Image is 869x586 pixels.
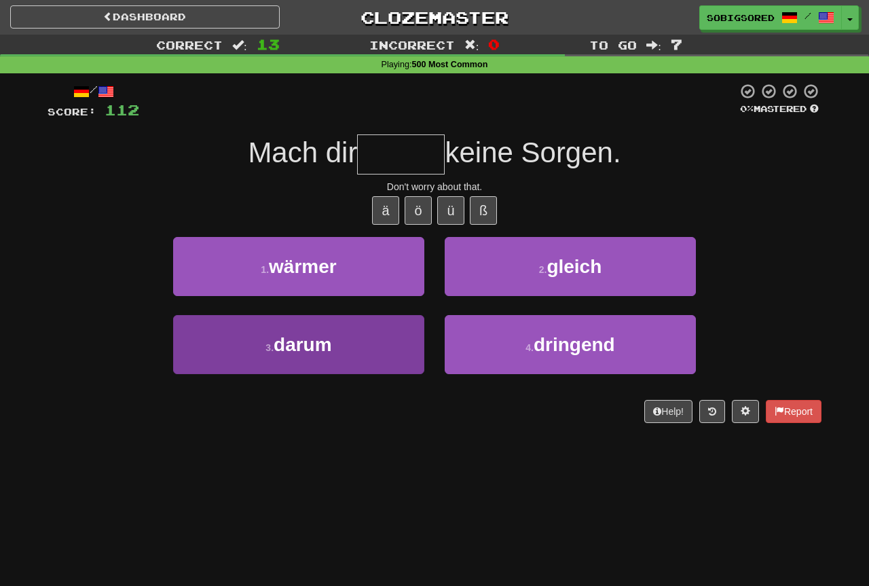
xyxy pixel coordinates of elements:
span: : [232,39,247,51]
button: ß [470,196,497,225]
a: Dashboard [10,5,280,29]
span: Correct [156,38,223,52]
button: 4.dringend [445,315,696,374]
span: 13 [257,36,280,52]
span: To go [589,38,637,52]
strong: 500 Most Common [411,60,487,69]
button: Round history (alt+y) [699,400,725,423]
small: 2 . [539,264,547,275]
button: Report [766,400,821,423]
span: gleich [547,256,602,277]
span: dringend [534,334,615,355]
small: 1 . [261,264,269,275]
button: 3.darum [173,315,424,374]
div: Don't worry about that. [48,180,821,194]
span: Mach dir [248,136,357,168]
small: 3 . [265,342,274,353]
button: ä [372,196,399,225]
span: keine Sorgen. [445,136,621,168]
div: Mastered [737,103,821,115]
span: / [805,11,811,20]
span: : [464,39,479,51]
span: wärmer [269,256,337,277]
span: 0 [488,36,500,52]
span: 7 [671,36,682,52]
span: Score: [48,106,96,117]
span: darum [274,334,332,355]
button: ü [437,196,464,225]
button: ö [405,196,432,225]
span: 0 % [740,103,754,114]
button: Help! [644,400,692,423]
span: 112 [105,101,139,118]
div: / [48,83,139,100]
a: Clozemaster [300,5,570,29]
a: sobigsored / [699,5,842,30]
span: sobigsored [707,12,775,24]
span: : [646,39,661,51]
span: Incorrect [369,38,455,52]
small: 4 . [525,342,534,353]
button: 2.gleich [445,237,696,296]
button: 1.wärmer [173,237,424,296]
